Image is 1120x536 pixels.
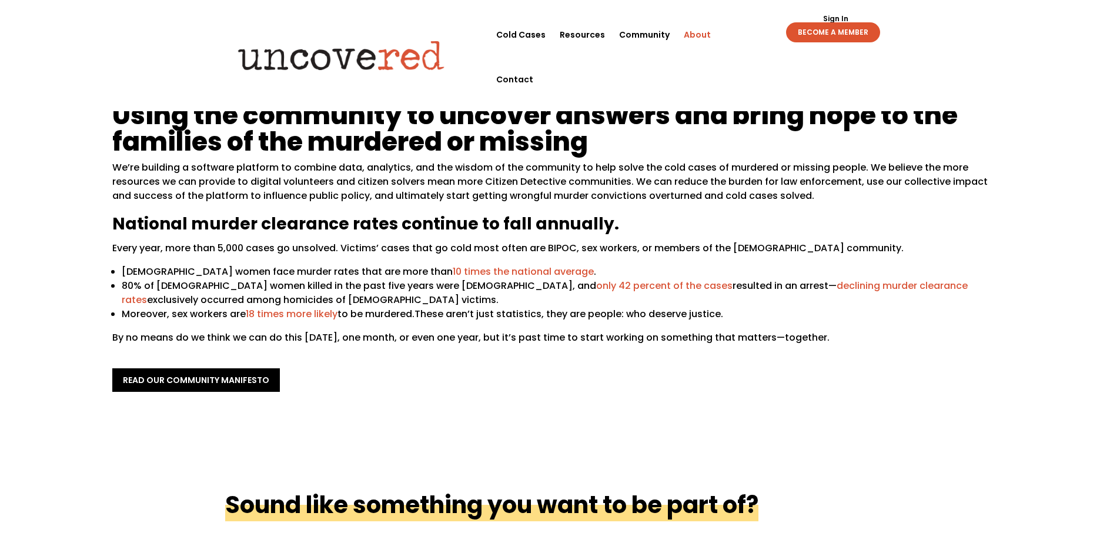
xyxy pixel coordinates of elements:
a: Community [619,12,670,57]
a: read our community manifesto [112,368,280,392]
a: 10 times the national average [453,265,594,278]
h1: Using the community to uncover answers and bring hope to the families of the murdered or missing [112,102,1008,161]
span: [DEMOGRAPHIC_DATA] women face murder rates that are more than . [122,265,596,278]
a: 18 times more likely [246,307,337,321]
a: only 42 percent of the cases [596,279,733,292]
img: Uncovered logo [228,32,454,78]
span: Every year, more than 5,000 cases go unsolved. Victims’ cases that go cold most often are BIPOC, ... [112,241,904,255]
span: By no means do we think we can do this [DATE], one month, or even one year, but it’s past time to... [112,331,830,344]
h2: Sound like something you want to be part of? [225,488,758,521]
a: BECOME A MEMBER [786,22,880,42]
span: 80% of [DEMOGRAPHIC_DATA] women killed in the past five years were [DEMOGRAPHIC_DATA], and result... [122,279,968,307]
span: Moreover, sex workers are to be murdered. [122,307,414,321]
a: Sign In [817,15,855,22]
a: declining murder clearance rates [122,279,968,307]
span: These aren’t just statistics, they are people: who deserve justice. [414,307,723,321]
a: About [684,12,711,57]
a: Contact [496,57,533,102]
a: Cold Cases [496,12,546,57]
span: National murder clearance rates continue to fall annually. [112,212,619,235]
a: Resources [560,12,605,57]
p: We’re building a software platform to combine data, analytics, and the wisdom of the community to... [112,161,1008,212]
